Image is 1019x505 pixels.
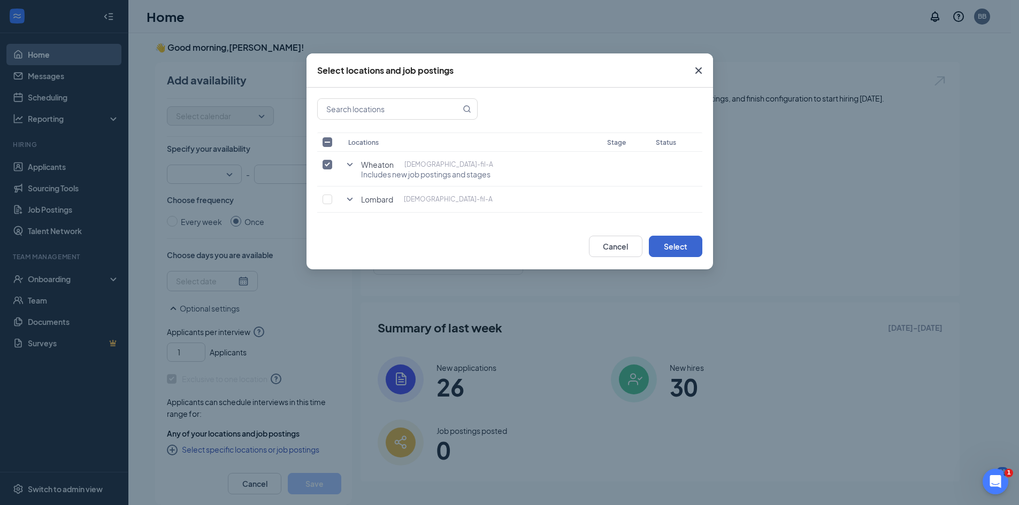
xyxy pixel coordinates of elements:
div: Select locations and job postings [317,65,454,76]
button: Select [649,236,702,257]
th: Status [650,133,702,152]
input: Search locations [318,99,461,119]
p: [DEMOGRAPHIC_DATA]-fil-A [404,159,493,170]
button: Close [684,53,713,88]
svg: Cross [692,64,705,77]
iframe: Intercom live chat [983,469,1008,494]
svg: MagnifyingGlass [463,105,471,113]
svg: SmallChevronDown [343,193,356,206]
button: Cancel [589,236,642,257]
span: 1 [1005,469,1013,477]
span: Lombard [361,194,393,205]
th: Locations [343,133,602,152]
span: Includes new job postings and stages [361,169,493,180]
p: [DEMOGRAPHIC_DATA]-fil-A [404,194,493,205]
svg: SmallChevronDown [343,158,356,171]
th: Stage [602,133,650,152]
span: Wheaton [361,159,394,170]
